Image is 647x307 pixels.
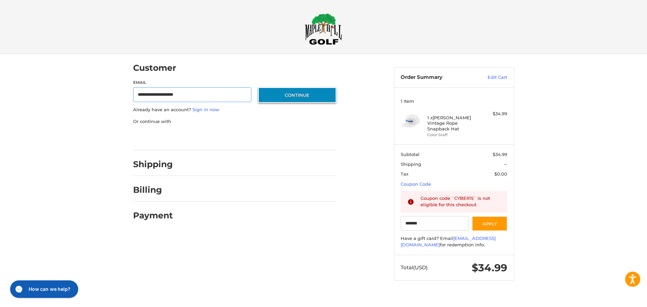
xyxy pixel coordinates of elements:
span: Total (USD) [401,264,428,271]
button: Apply [472,216,507,231]
p: Already have an account? [133,106,336,113]
a: Sign in now [192,107,219,112]
iframe: PayPal-venmo [245,131,296,144]
span: Shipping [401,161,421,167]
p: Or continue with [133,118,336,125]
span: $0.00 [494,171,507,177]
div: $34.99 [481,111,507,117]
span: -- [504,161,507,167]
div: Have a gift card? Email for redemption info. [401,235,507,248]
div: Coupon code `CYBER15` is not eligible for this checkout [421,195,501,208]
h2: Payment [133,210,173,221]
span: $34.99 [472,262,507,274]
button: Continue [258,87,336,103]
iframe: PayPal-paypal [131,131,181,144]
h4: 1 x [PERSON_NAME] Vintage Rope Snapback Hat [427,115,479,131]
span: Tax [401,171,408,177]
h2: Billing [133,185,173,195]
iframe: PayPal-paylater [188,131,239,144]
span: Subtotal [401,152,420,157]
h2: Shipping [133,159,173,170]
input: Gift Certificate or Coupon Code [401,216,468,231]
h3: Order Summary [401,74,473,81]
a: Edit Cart [473,74,507,81]
iframe: Gorgias live chat messenger [7,278,80,300]
h3: 1 Item [401,98,507,104]
span: $34.99 [493,152,507,157]
a: Coupon Code [401,181,431,187]
label: Email [133,80,252,86]
img: Maple Hill Golf [305,13,342,45]
li: Color Staff [427,132,479,138]
h2: Customer [133,63,176,73]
